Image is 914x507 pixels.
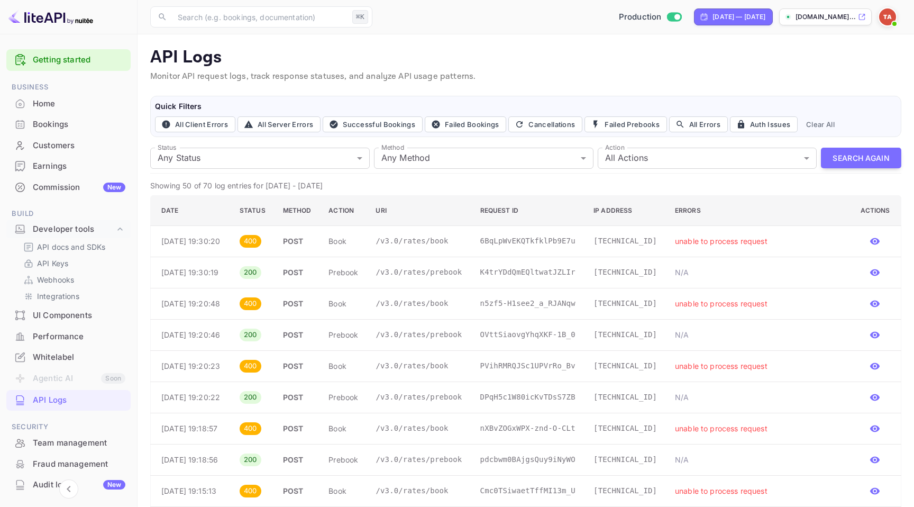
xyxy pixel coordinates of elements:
div: Fraud management [33,458,125,470]
div: Team management [6,433,131,454]
p: DPqH5c1W80icKvTDsS7ZB [480,392,577,403]
p: nXBvZOGxWPX-znd-O-CLt [480,423,577,434]
div: All Actions [598,148,817,169]
button: Successful Bookings [323,116,423,132]
span: 200 [240,392,261,403]
span: 400 [240,423,261,434]
p: /v3.0/rates/book [376,236,463,247]
p: POST [283,423,312,434]
p: unable to process request [675,485,843,496]
div: Any Method [374,148,593,169]
a: Team management [6,433,131,452]
p: [TECHNICAL_ID] [593,360,658,372]
p: [DATE] 19:15:13 [161,485,223,496]
a: Fraud management [6,454,131,474]
p: /v3.0/rates/book [376,485,463,496]
p: [TECHNICAL_ID] [593,236,658,247]
a: UI Components [6,305,131,325]
div: Earnings [6,156,131,177]
span: Production [619,11,662,23]
span: 200 [240,267,261,278]
button: Failed Bookings [425,116,507,132]
div: ⌘K [352,10,368,24]
p: pdcbwm0BAjgsQuy9iNyWO [480,454,577,465]
p: book [328,360,359,372]
span: 400 [240,486,261,496]
p: [TECHNICAL_ID] [593,267,658,278]
th: Errors [666,195,852,225]
p: 6BqLpWvEKQTkfklPb9E7u [480,236,577,247]
p: prebook [328,454,359,465]
p: Cmc0TSiwaetTffMI13m_U [480,485,577,496]
div: Developer tools [33,223,115,236]
p: unable to process request [675,360,843,372]
div: Audit logsNew [6,475,131,495]
span: Security [6,421,131,433]
a: Earnings [6,156,131,176]
div: Audit logs [33,479,125,491]
div: Webhooks [19,272,126,287]
p: [TECHNICAL_ID] [593,485,658,496]
span: Business [6,82,131,93]
div: Performance [33,331,125,343]
p: K4trYDdQmEQltwatJZLIr [480,267,577,278]
a: CommissionNew [6,177,131,197]
p: /v3.0/rates/prebook [376,329,463,340]
button: Collapse navigation [59,479,78,499]
button: All Errors [669,116,728,132]
p: POST [283,360,312,372]
p: prebook [328,267,359,278]
p: POST [283,236,312,247]
button: Failed Prebooks [584,116,667,132]
div: Whitelabel [6,347,131,368]
div: Customers [6,135,131,156]
p: book [328,423,359,434]
div: Commission [33,182,125,194]
span: 200 [240,455,261,465]
p: /v3.0/rates/prebook [376,454,463,465]
button: All Server Errors [237,116,321,132]
a: Bookings [6,114,131,134]
p: [DATE] 19:30:19 [161,267,223,278]
input: Search (e.g. bookings, documentation) [171,6,348,28]
div: Customers [33,140,125,152]
p: [TECHNICAL_ID] [593,392,658,403]
a: Performance [6,327,131,346]
p: /v3.0/rates/book [376,360,463,372]
div: Team management [33,437,125,449]
span: 400 [240,236,261,247]
label: Status [158,143,176,152]
p: Webhooks [37,274,74,285]
span: 400 [240,298,261,309]
a: Customers [6,135,131,155]
p: unable to process request [675,236,843,247]
label: Method [381,143,404,152]
div: Home [33,98,125,110]
div: Home [6,94,131,114]
p: book [328,485,359,496]
th: Actions [852,195,901,225]
p: N/A [675,454,843,465]
p: /v3.0/rates/prebook [376,267,463,278]
a: API Keys [23,258,122,269]
p: Integrations [37,291,79,302]
div: API Logs [6,390,131,411]
p: /v3.0/rates/book [376,423,463,434]
a: Webhooks [23,274,122,285]
p: POST [283,485,312,496]
div: Integrations [19,288,126,304]
p: [TECHNICAL_ID] [593,454,658,465]
p: [DATE] 19:18:56 [161,454,223,465]
p: /v3.0/rates/prebook [376,392,463,403]
div: Fraud management [6,454,131,475]
div: UI Components [6,305,131,326]
p: [DATE] 19:30:20 [161,236,223,247]
p: /v3.0/rates/book [376,298,463,309]
div: API Keys [19,256,126,271]
th: Date [151,195,231,225]
p: [DATE] 19:18:57 [161,423,223,434]
a: Home [6,94,131,113]
div: Bookings [6,114,131,135]
p: [DATE] 19:20:22 [161,392,223,403]
th: Request ID [472,195,586,225]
